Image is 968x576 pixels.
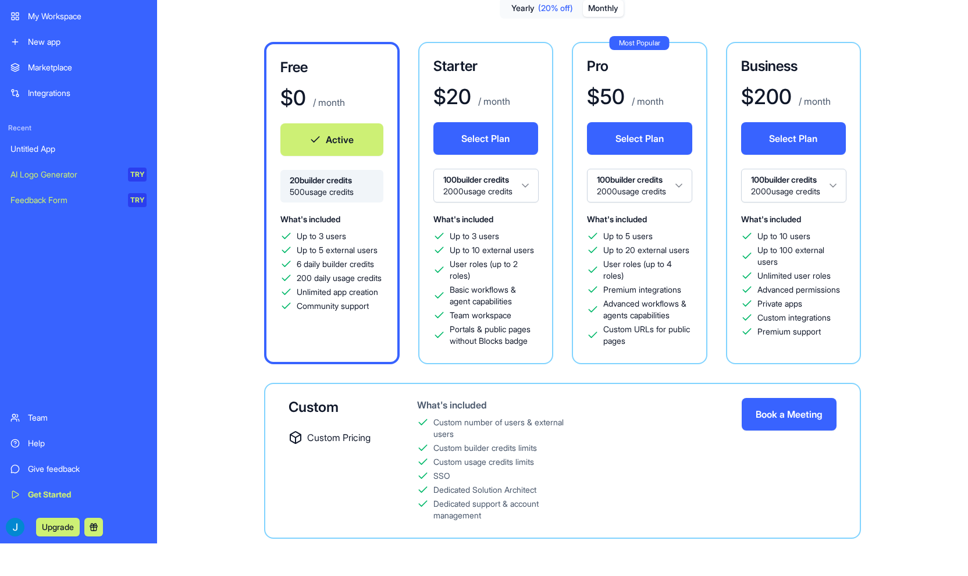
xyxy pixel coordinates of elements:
[297,230,346,242] span: Up to 3 users
[587,214,647,224] span: What's included
[603,258,692,282] span: User roles (up to 4 roles)
[3,163,154,186] a: AI Logo GeneratorTRY
[311,95,345,109] p: / month
[290,186,374,198] span: 500 usage credits
[297,272,382,284] span: 200 daily usage credits
[757,312,831,323] span: Custom integrations
[450,310,511,321] span: Team workspace
[28,87,147,99] div: Integrations
[3,137,154,161] a: Untitled App
[603,323,692,347] span: Custom URLs for public pages
[289,398,380,417] div: Custom
[3,123,154,133] span: Recent
[796,94,831,108] p: / month
[433,122,539,155] button: Select Plan
[297,258,374,270] span: 6 daily builder credits
[603,230,653,242] span: Up to 5 users
[450,284,539,307] span: Basic workflows & agent capabilities
[757,326,821,337] span: Premium support
[307,431,371,445] span: Custom Pricing
[587,57,692,76] h3: Pro
[603,284,681,296] span: Premium integrations
[757,284,840,296] span: Advanced permissions
[741,214,801,224] span: What's included
[757,244,846,268] span: Up to 100 external users
[297,244,378,256] span: Up to 5 external users
[742,398,837,431] button: Book a Meeting
[433,57,539,76] h3: Starter
[433,484,536,496] div: Dedicated Solution Architect
[297,300,369,312] span: Community support
[433,85,471,108] h1: $ 20
[28,36,147,48] div: New app
[28,489,147,500] div: Get Started
[28,463,147,475] div: Give feedback
[433,498,579,521] div: Dedicated support & account management
[741,57,846,76] h3: Business
[603,244,689,256] span: Up to 20 external users
[128,193,147,207] div: TRY
[3,432,154,455] a: Help
[280,123,383,156] button: Active
[610,36,670,50] div: Most Popular
[450,244,534,256] span: Up to 10 external users
[3,483,154,506] a: Get Started
[6,518,24,536] img: ACg8ocLDrh1sOZy-O5AbPCRVumVm_cvbYBWHmLZS2U8_8bUckCUwUA=s96-c
[297,286,378,298] span: Unlimited app creation
[433,417,579,440] div: Custom number of users & external users
[450,323,539,347] span: Portals & public pages without Blocks badge
[587,122,692,155] button: Select Plan
[10,194,120,206] div: Feedback Form
[28,412,147,424] div: Team
[433,214,493,224] span: What's included
[280,58,383,77] h3: Free
[28,62,147,73] div: Marketplace
[280,214,340,224] span: What's included
[10,169,120,180] div: AI Logo Generator
[629,94,664,108] p: / month
[538,2,573,14] span: (20% off)
[36,521,80,532] a: Upgrade
[3,30,154,54] a: New app
[3,81,154,105] a: Integrations
[603,298,692,321] span: Advanced workflows & agents capabilities
[128,168,147,182] div: TRY
[28,10,147,22] div: My Workspace
[757,270,831,282] span: Unlimited user roles
[450,258,539,282] span: User roles (up to 2 roles)
[28,438,147,449] div: Help
[3,406,154,429] a: Team
[417,398,579,412] div: What's included
[3,5,154,28] a: My Workspace
[450,230,499,242] span: Up to 3 users
[757,230,810,242] span: Up to 10 users
[587,85,625,108] h1: $ 50
[433,470,450,482] div: SSO
[433,456,534,468] div: Custom usage credits limits
[433,442,537,454] div: Custom builder credits limits
[290,175,374,186] span: 20 builder credits
[3,189,154,212] a: Feedback FormTRY
[3,457,154,481] a: Give feedback
[36,518,80,536] button: Upgrade
[3,56,154,79] a: Marketplace
[10,143,147,155] div: Untitled App
[741,85,792,108] h1: $ 200
[476,94,510,108] p: / month
[280,86,306,109] h1: $ 0
[741,122,846,155] button: Select Plan
[757,298,802,310] span: Private apps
